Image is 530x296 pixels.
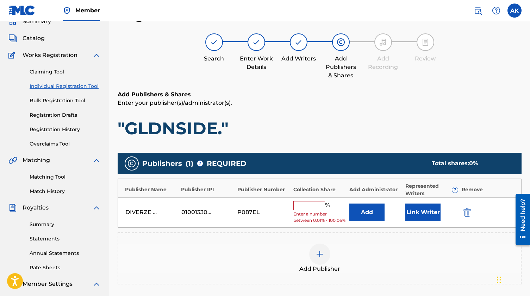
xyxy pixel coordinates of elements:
[30,264,101,271] a: Rate Sheets
[30,235,101,243] a: Statements
[349,186,402,193] div: Add Administrator
[30,221,101,228] a: Summary
[325,201,331,210] span: %
[471,4,485,18] a: Public Search
[23,51,77,59] span: Works Registration
[237,186,290,193] div: Publisher Number
[142,158,182,169] span: Publishers
[293,186,346,193] div: Collection Share
[366,54,401,71] div: Add Recording
[30,188,101,195] a: Match History
[349,204,385,221] button: Add
[118,90,522,99] h6: Add Publishers & Shares
[118,99,522,107] p: Enter your publisher(s)/administrator(s).
[181,186,233,193] div: Publisher IPI
[239,54,274,71] div: Enter Work Details
[125,186,177,193] div: Publisher Name
[8,17,51,26] a: SummarySummary
[8,17,17,26] img: Summary
[23,280,73,288] span: Member Settings
[462,186,514,193] div: Remove
[510,190,530,248] iframe: Resource Center
[337,38,345,46] img: step indicator icon for Add Publishers & Shares
[30,173,101,181] a: Matching Tool
[197,54,232,63] div: Search
[323,54,358,80] div: Add Publishers & Shares
[23,34,45,43] span: Catalog
[421,38,430,46] img: step indicator icon for Review
[75,6,100,14] span: Member
[492,6,500,15] img: help
[294,38,303,46] img: step indicator icon for Add Writers
[469,160,478,167] span: 0 %
[8,34,17,43] img: Catalog
[30,83,101,90] a: Individual Registration Tool
[8,204,17,212] img: Royalties
[23,156,50,165] span: Matching
[197,161,203,166] span: ?
[23,204,49,212] span: Royalties
[8,51,18,59] img: Works Registration
[92,156,101,165] img: expand
[252,38,261,46] img: step indicator icon for Enter Work Details
[497,269,501,290] div: Drag
[489,4,503,18] div: Help
[30,250,101,257] a: Annual Statements
[30,97,101,104] a: Bulk Registration Tool
[405,182,458,197] div: Represented Writers
[30,126,101,133] a: Registration History
[405,204,441,221] button: Link Writer
[63,6,71,15] img: Top Rightsholder
[92,204,101,212] img: expand
[281,54,316,63] div: Add Writers
[452,187,458,193] span: ?
[379,38,387,46] img: step indicator icon for Add Recording
[186,158,193,169] span: ( 1 )
[8,156,17,165] img: Matching
[495,262,530,296] iframe: Chat Widget
[30,111,101,119] a: Registration Drafts
[316,250,324,258] img: add
[210,38,218,46] img: step indicator icon for Search
[8,34,45,43] a: CatalogCatalog
[432,159,507,168] div: Total shares:
[127,159,136,168] img: publishers
[293,211,346,224] span: Enter a number between 0.01% - 100.06%
[474,6,482,15] img: search
[92,280,101,288] img: expand
[30,140,101,148] a: Overclaims Tool
[408,54,443,63] div: Review
[118,118,522,139] h1: "GLDNSIDE."
[207,158,247,169] span: REQUIRED
[92,51,101,59] img: expand
[23,17,51,26] span: Summary
[507,4,522,18] div: User Menu
[299,265,340,273] span: Add Publisher
[463,208,471,217] img: 12a2ab48e56ec057fbd8.svg
[8,5,36,15] img: MLC Logo
[30,68,101,76] a: Claiming Tool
